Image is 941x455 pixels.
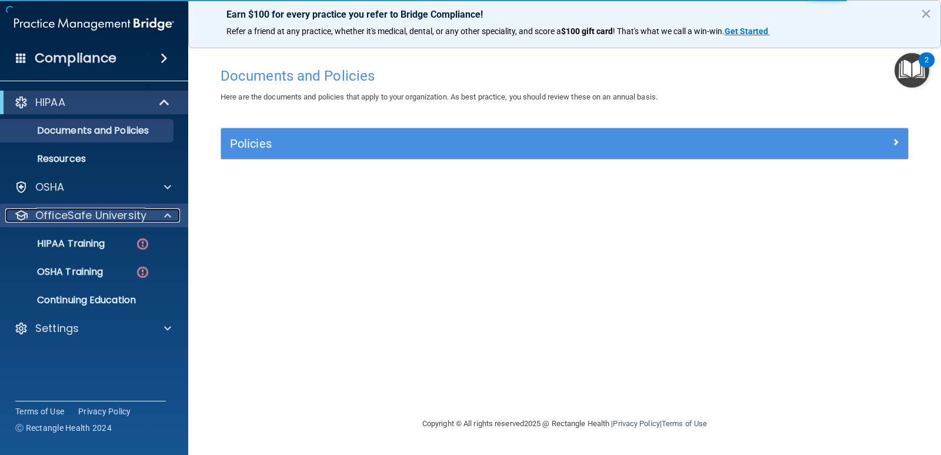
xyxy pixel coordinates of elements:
[8,238,105,250] p: HIPAA Training
[15,422,112,434] span: Ⓒ Rectangle Health 2024
[14,12,174,36] img: PMB logo
[350,405,779,443] div: Copyright © All rights reserved 2025 @ Rectangle Health | |
[221,68,909,84] h4: Documents and Policies
[613,26,725,36] span: ! That's what we call a win-win.
[8,266,103,278] p: OSHA Training
[226,26,561,36] span: Refer a friend at any practice, whether it's medical, dental, or any other speciality, and score a
[230,137,728,150] h5: Policies
[613,419,659,428] a: Privacy Policy
[8,294,168,306] p: Continuing Education
[14,208,171,222] a: OfficeSafe University
[8,153,168,165] p: Resources
[35,50,116,67] h4: Compliance
[925,60,929,75] div: 2
[230,134,899,153] a: Policies
[14,95,171,109] a: HIPAA
[35,95,65,109] p: HIPAA
[725,26,768,36] strong: Get Started
[895,53,929,88] button: Open Resource Center, 2 new notifications
[725,26,770,36] a: Get Started
[35,208,146,222] p: OfficeSafe University
[920,4,932,23] button: Close
[35,321,79,336] p: Settings
[221,92,658,101] span: Here are the documents and policies that apply to your organization. As best practice, you should...
[15,406,64,417] a: Terms of Use
[662,419,707,428] a: Terms of Use
[78,406,131,417] a: Privacy Policy
[135,237,150,251] img: danger-circle.6113f641.png
[226,9,903,20] p: Earn $100 for every practice you refer to Bridge Compliance!
[561,26,613,36] strong: $100 gift card
[135,265,150,280] img: danger-circle.6113f641.png
[14,321,171,336] a: Settings
[35,180,65,194] p: OSHA
[14,180,171,194] a: OSHA
[8,125,168,137] p: Documents and Policies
